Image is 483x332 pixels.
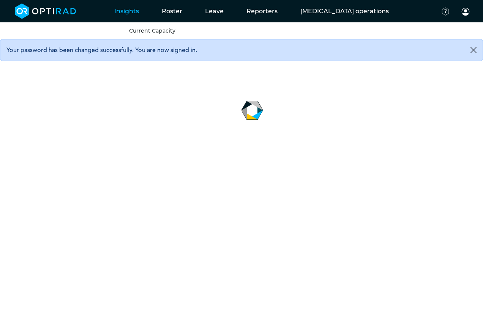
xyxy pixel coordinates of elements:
img: brand-opti-rad-logos-blue-and-white-d2f68631ba2948856bd03f2d395fb146ddc8fb01b4b6e9315ea85fa773367... [15,3,76,19]
button: Close [464,39,483,61]
a: Current Capacity [129,27,175,34]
